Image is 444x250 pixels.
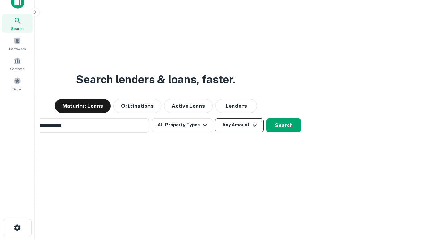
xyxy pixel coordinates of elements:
button: Lenders [215,99,257,113]
button: Maturing Loans [55,99,111,113]
button: Originations [113,99,161,113]
a: Contacts [2,54,33,73]
span: Contacts [10,66,24,72]
button: Any Amount [215,118,264,132]
button: Active Loans [164,99,213,113]
a: Borrowers [2,34,33,53]
button: All Property Types [152,118,212,132]
span: Borrowers [9,46,26,51]
button: Search [266,118,301,132]
iframe: Chat Widget [409,194,444,228]
a: Saved [2,74,33,93]
a: Search [2,14,33,33]
h3: Search lenders & loans, faster. [76,71,236,88]
span: Saved [12,86,23,92]
span: Search [11,26,24,31]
